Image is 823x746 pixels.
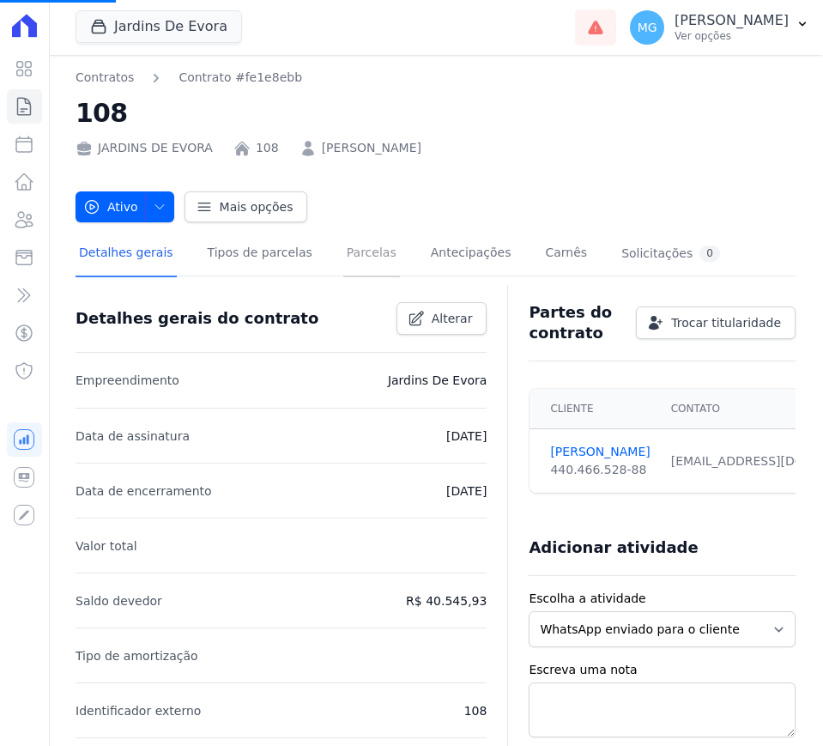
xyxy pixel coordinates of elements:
[76,10,242,43] button: Jardins De Evora
[530,389,660,429] th: Cliente
[76,536,137,556] p: Valor total
[427,232,515,277] a: Antecipações
[76,69,302,87] nav: Breadcrumb
[76,139,213,157] div: JARDINS DE EVORA
[446,426,487,446] p: [DATE]
[76,94,796,132] h2: 108
[256,139,279,157] a: 108
[636,306,796,339] a: Trocar titularidade
[76,481,212,501] p: Data de encerramento
[179,69,302,87] a: Contrato #fe1e8ebb
[529,590,796,608] label: Escolha a atividade
[432,310,473,327] span: Alterar
[529,661,796,679] label: Escreva uma nota
[204,232,316,277] a: Tipos de parcelas
[343,232,400,277] a: Parcelas
[464,701,487,721] p: 108
[675,12,789,29] p: [PERSON_NAME]
[76,69,796,87] nav: Breadcrumb
[76,646,198,666] p: Tipo de amortização
[406,591,487,611] p: R$ 40.545,93
[638,21,657,33] span: MG
[699,246,720,262] div: 0
[76,232,177,277] a: Detalhes gerais
[621,246,720,262] div: Solicitações
[542,232,590,277] a: Carnês
[76,591,162,611] p: Saldo devedor
[671,314,781,331] span: Trocar titularidade
[76,308,318,329] h3: Detalhes gerais do contrato
[76,426,190,446] p: Data de assinatura
[616,3,823,52] button: MG [PERSON_NAME] Ver opções
[388,370,487,391] p: Jardins De Evora
[76,701,201,721] p: Identificador externo
[550,443,650,461] a: [PERSON_NAME]
[76,69,134,87] a: Contratos
[529,537,698,558] h3: Adicionar atividade
[185,191,308,222] a: Mais opções
[76,370,179,391] p: Empreendimento
[76,191,174,222] button: Ativo
[529,302,622,343] h3: Partes do contrato
[446,481,487,501] p: [DATE]
[322,139,421,157] a: [PERSON_NAME]
[396,302,487,335] a: Alterar
[675,29,789,43] p: Ver opções
[220,198,293,215] span: Mais opções
[618,232,723,277] a: Solicitações0
[550,461,650,479] div: 440.466.528-88
[83,191,138,222] span: Ativo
